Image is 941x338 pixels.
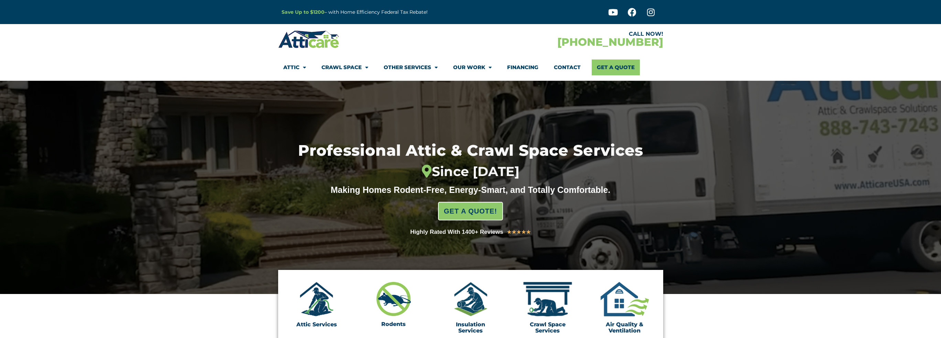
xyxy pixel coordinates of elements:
[530,321,566,334] a: Crawl Space Services
[592,59,640,75] a: Get A Quote
[512,228,516,237] i: ★
[410,227,503,237] div: Highly Rated With 1400+ Reviews
[456,321,485,334] a: Insulation Services
[438,202,503,220] a: GET A QUOTE!
[471,31,663,37] div: CALL NOW!
[381,321,406,327] a: Rodents
[507,228,512,237] i: ★
[321,59,368,75] a: Crawl Space
[444,204,497,218] span: GET A QUOTE!
[554,59,581,75] a: Contact
[296,321,337,328] a: Attic Services
[263,143,679,179] h1: Professional Attic & Crawl Space Services
[283,59,306,75] a: Attic
[507,59,538,75] a: Financing
[263,164,679,179] div: Since [DATE]
[453,59,492,75] a: Our Work
[521,228,526,237] i: ★
[526,228,531,237] i: ★
[283,59,658,75] nav: Menu
[516,228,521,237] i: ★
[384,59,438,75] a: Other Services
[318,185,624,195] div: Making Homes Rodent-Free, Energy-Smart, and Totally Comfortable.
[606,321,643,334] a: Air Quality & Ventilation
[282,8,504,16] p: – with Home Efficiency Federal Tax Rebate!
[507,228,531,237] div: 5/5
[282,9,325,15] a: Save Up to $1200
